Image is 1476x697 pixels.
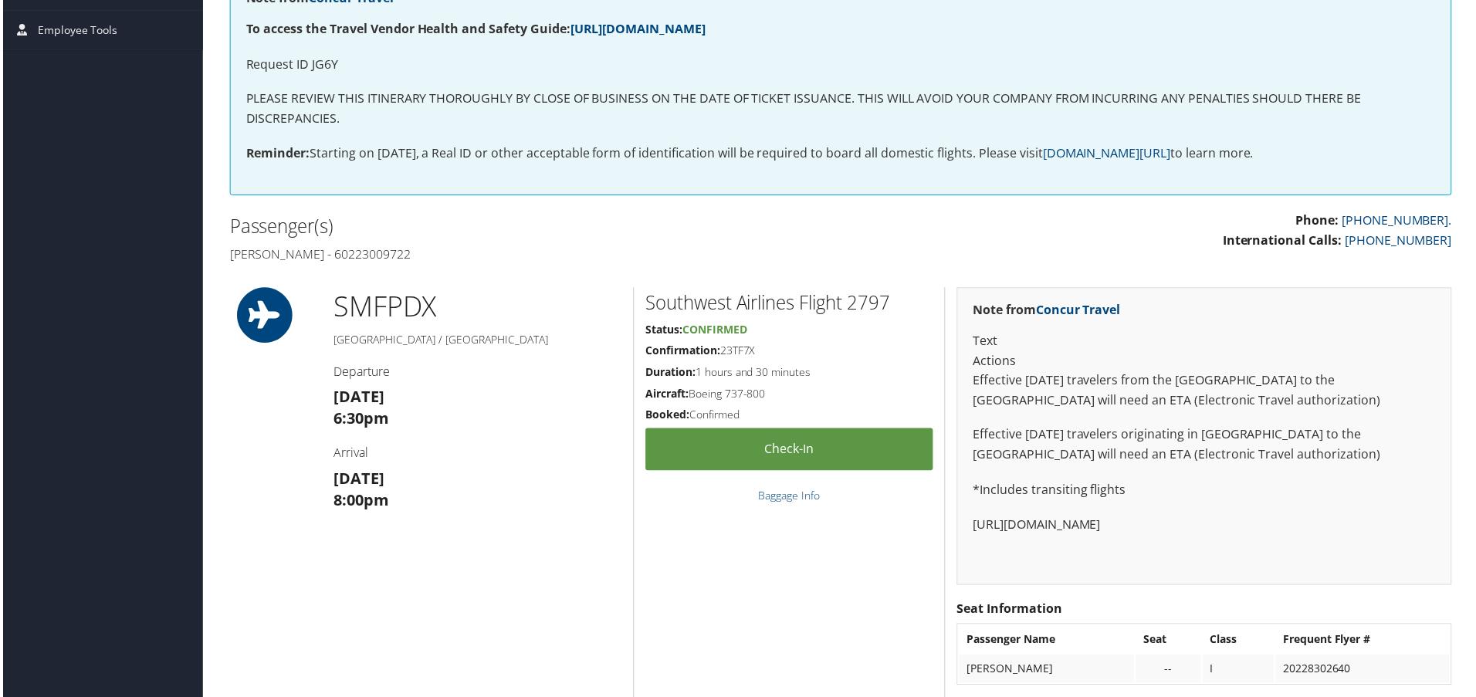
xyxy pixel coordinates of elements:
th: Passenger Name [960,628,1136,656]
h5: 1 hours and 30 minutes [645,366,934,381]
strong: Aircraft: [645,387,689,402]
strong: Seat Information [958,603,1064,620]
strong: [DATE] [332,387,383,408]
a: [PHONE_NUMBER] [1348,232,1455,249]
h5: [GEOGRAPHIC_DATA] / [GEOGRAPHIC_DATA] [332,333,621,349]
a: Concur Travel [1038,303,1122,320]
strong: Phone: [1298,212,1342,229]
p: PLEASE REVIEW THIS ITINERARY THOROUGHLY BY CLOSE OF BUSINESS ON THE DATE OF TICKET ISSUANCE. THIS... [244,90,1439,129]
a: Check-in [645,430,934,472]
h5: Boeing 737-800 [645,387,934,403]
h4: Departure [332,364,621,381]
p: Request ID JG6Y [244,55,1439,75]
span: Employee Tools [35,11,115,49]
p: Effective [DATE] travelers originating in [GEOGRAPHIC_DATA] to the [GEOGRAPHIC_DATA] will need an... [974,427,1439,466]
td: [PERSON_NAME] [960,658,1136,685]
strong: Note from [974,303,1122,320]
th: Seat [1138,628,1203,656]
strong: To access the Travel Vendor Health and Safety Guide: [244,20,706,37]
a: [DOMAIN_NAME][URL] [1044,145,1173,162]
a: Baggage Info [759,490,821,505]
span: Confirmed [682,323,747,338]
h4: Arrival [332,446,621,463]
p: Text Actions Effective [DATE] travelers from the [GEOGRAPHIC_DATA] to the [GEOGRAPHIC_DATA] will ... [974,333,1439,411]
p: [URL][DOMAIN_NAME] [974,517,1439,537]
p: Starting on [DATE], a Real ID or other acceptable form of identification will be required to boar... [244,144,1439,164]
strong: 6:30pm [332,409,388,430]
strong: 8:00pm [332,492,388,513]
a: [PHONE_NUMBER]. [1345,212,1455,229]
strong: International Calls: [1225,232,1345,249]
h1: SMF PDX [332,289,621,327]
strong: Duration: [645,366,696,381]
th: Frequent Flyer # [1278,628,1453,656]
div: -- [1146,665,1195,678]
td: I [1205,658,1277,685]
p: *Includes transiting flights [974,482,1439,502]
strong: Reminder: [244,145,308,162]
strong: Confirmation: [645,344,720,359]
h2: Southwest Airlines Flight 2797 [645,291,934,317]
h2: Passenger(s) [228,214,830,240]
h4: [PERSON_NAME] - 60223009722 [228,246,830,263]
th: Class [1205,628,1277,656]
strong: Status: [645,323,682,338]
h5: 23TF7X [645,344,934,360]
strong: Booked: [645,408,689,423]
td: 20228302640 [1278,658,1453,685]
h5: Confirmed [645,408,934,424]
a: [URL][DOMAIN_NAME] [570,20,706,37]
strong: [DATE] [332,470,383,491]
